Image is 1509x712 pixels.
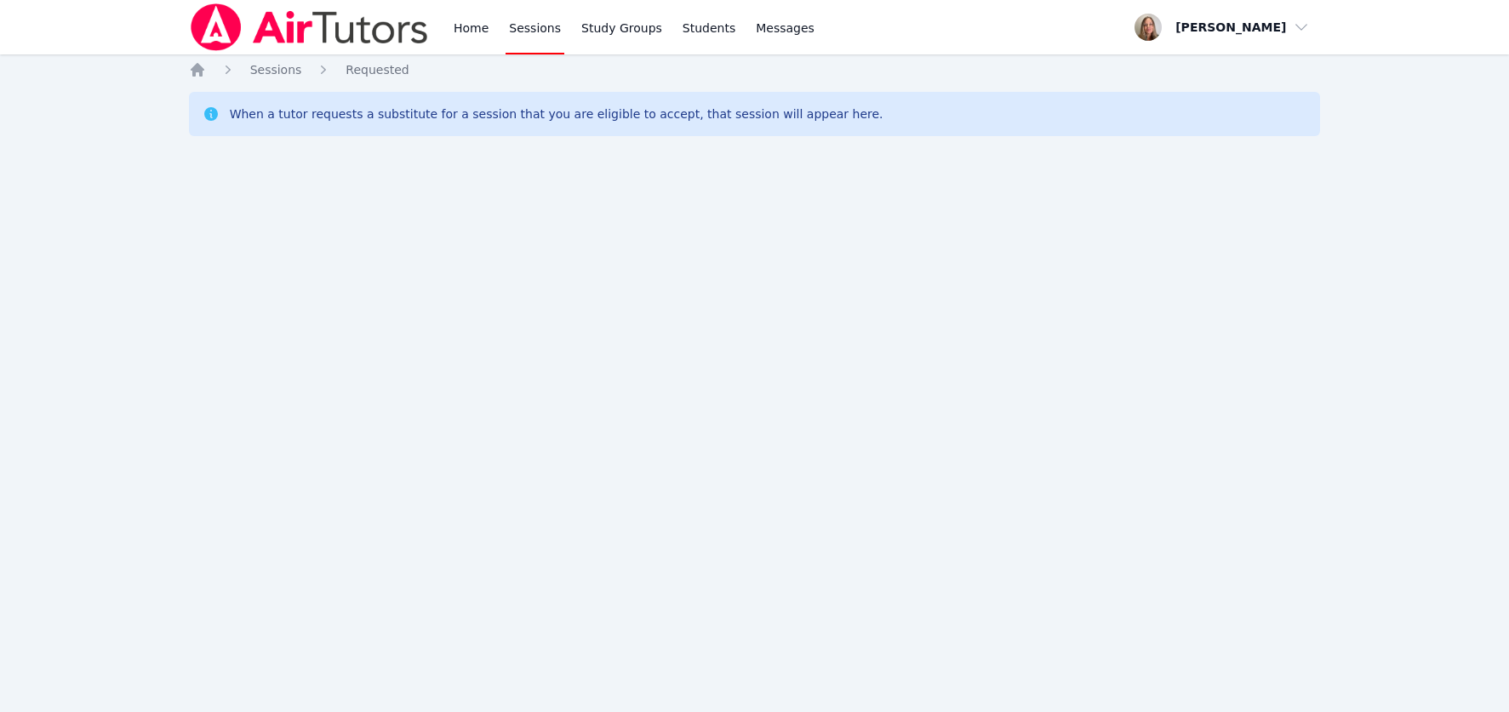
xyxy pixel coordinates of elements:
[756,20,815,37] span: Messages
[230,105,883,122] div: When a tutor requests a substitute for a session that you are eligible to accept, that session wi...
[250,61,302,78] a: Sessions
[250,63,302,77] span: Sessions
[346,63,409,77] span: Requested
[189,61,1321,78] nav: Breadcrumb
[346,61,409,78] a: Requested
[189,3,430,51] img: Air Tutors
